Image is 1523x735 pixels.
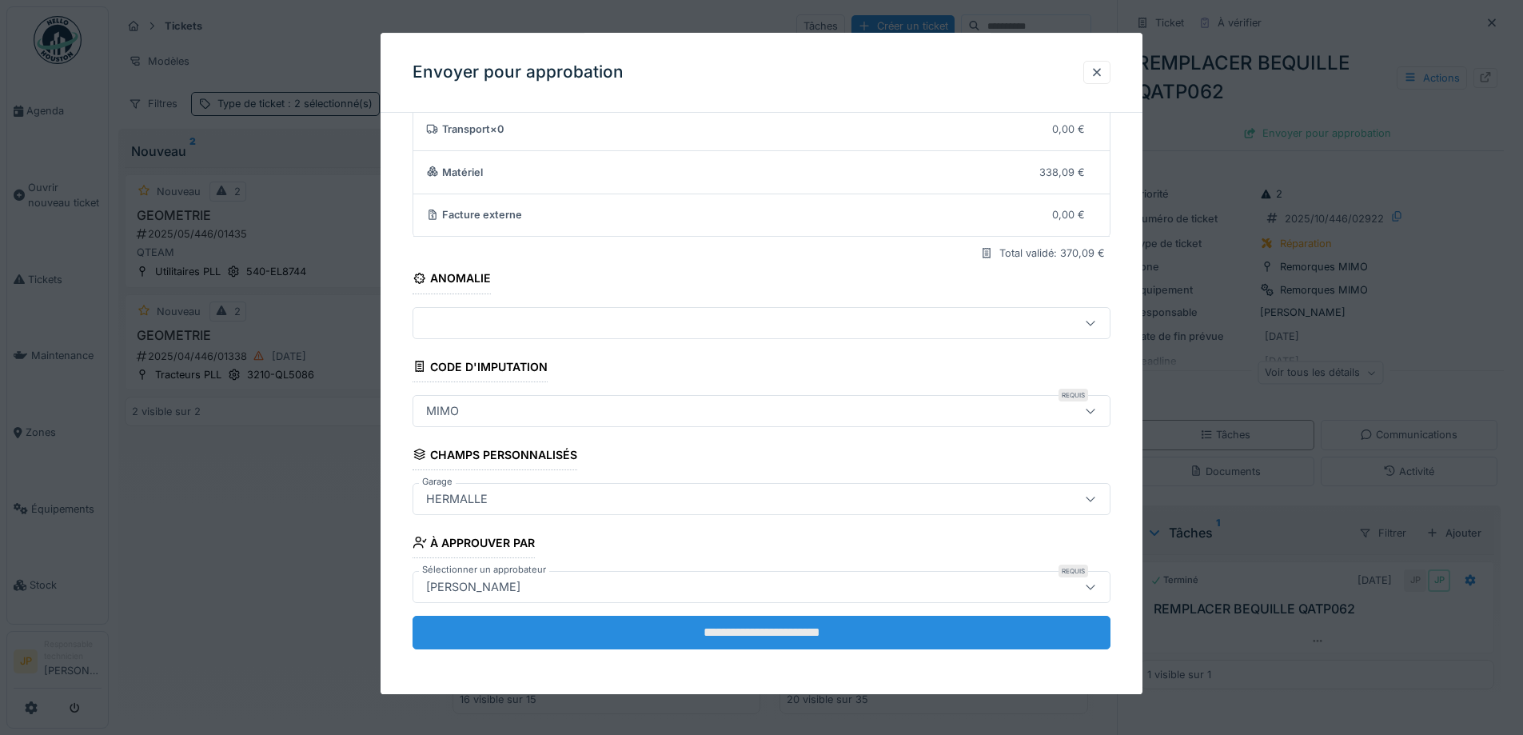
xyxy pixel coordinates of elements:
label: Garage [419,475,456,489]
div: Champs personnalisés [413,443,577,470]
div: Requis [1059,565,1088,577]
div: Matériel [426,165,1027,180]
label: Sélectionner un approbateur [419,563,549,577]
summary: Transport×00,00 € [420,114,1103,144]
div: Anomalie [413,267,491,294]
div: À approuver par [413,531,535,558]
div: MIMO [420,402,465,420]
summary: Facture externe0,00 € [420,201,1103,230]
h3: Envoyer pour approbation [413,62,624,82]
div: 0,00 € [1052,208,1085,223]
summary: Matériel338,09 € [420,158,1103,187]
div: [PERSON_NAME] [420,578,527,596]
div: Requis [1059,389,1088,401]
div: 338,09 € [1039,165,1085,180]
div: Code d'imputation [413,355,548,382]
div: Total validé: 370,09 € [999,246,1105,262]
div: Transport × 0 [426,122,1040,137]
div: Facture externe [426,208,1040,223]
div: HERMALLE [420,490,494,508]
div: 0,00 € [1052,122,1085,137]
